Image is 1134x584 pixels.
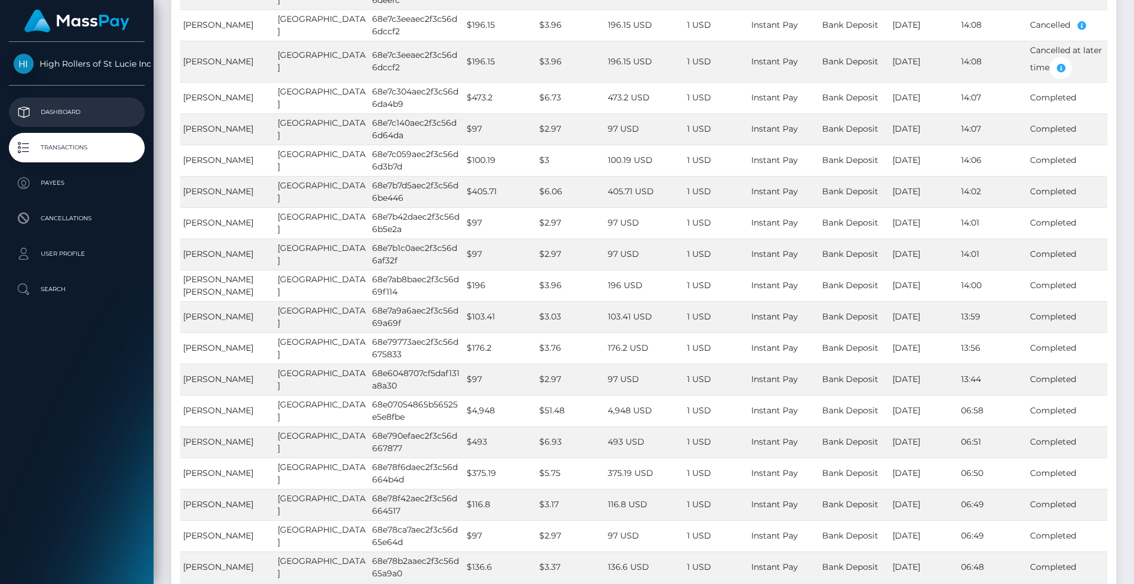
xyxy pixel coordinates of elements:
[369,520,464,552] td: 68e78ca7aec2f3c56d65e64d
[369,458,464,489] td: 68e78f6daec2f3c56d664b4d
[889,458,958,489] td: [DATE]
[684,9,748,41] td: 1 USD
[684,426,748,458] td: 1 USD
[751,436,798,447] span: Instant Pay
[464,176,536,207] td: $405.71
[819,426,889,458] td: Bank Deposit
[958,332,1027,364] td: 13:56
[889,113,958,145] td: [DATE]
[684,113,748,145] td: 1 USD
[14,174,140,192] p: Payees
[684,239,748,270] td: 1 USD
[536,395,605,426] td: $51.48
[751,562,798,572] span: Instant Pay
[958,82,1027,113] td: 14:07
[605,176,685,207] td: 405.71 USD
[819,458,889,489] td: Bank Deposit
[464,82,536,113] td: $473.2
[684,301,748,332] td: 1 USD
[1027,458,1107,489] td: Completed
[183,374,253,384] span: [PERSON_NAME]
[369,113,464,145] td: 68e7c140aec2f3c56d6d64da
[684,41,748,82] td: 1 USD
[819,301,889,332] td: Bank Deposit
[889,41,958,82] td: [DATE]
[958,395,1027,426] td: 06:58
[958,207,1027,239] td: 14:01
[183,274,253,297] span: [PERSON_NAME] [PERSON_NAME]
[819,270,889,301] td: Bank Deposit
[9,275,145,304] a: Search
[536,520,605,552] td: $2.97
[958,239,1027,270] td: 14:01
[9,168,145,198] a: Payees
[536,489,605,520] td: $3.17
[819,207,889,239] td: Bank Deposit
[464,207,536,239] td: $97
[1027,207,1107,239] td: Completed
[183,405,253,416] span: [PERSON_NAME]
[14,139,140,156] p: Transactions
[1027,364,1107,395] td: Completed
[275,176,369,207] td: [GEOGRAPHIC_DATA]
[536,82,605,113] td: $6.73
[751,530,798,541] span: Instant Pay
[536,301,605,332] td: $3.03
[183,92,253,103] span: [PERSON_NAME]
[958,41,1027,82] td: 14:08
[958,458,1027,489] td: 06:50
[275,458,369,489] td: [GEOGRAPHIC_DATA]
[369,301,464,332] td: 68e7a9a6aec2f3c56d69a69f
[605,145,685,176] td: 100.19 USD
[889,270,958,301] td: [DATE]
[536,207,605,239] td: $2.97
[183,342,253,353] span: [PERSON_NAME]
[275,113,369,145] td: [GEOGRAPHIC_DATA]
[958,9,1027,41] td: 14:08
[751,123,798,134] span: Instant Pay
[684,332,748,364] td: 1 USD
[819,552,889,583] td: Bank Deposit
[183,123,253,134] span: [PERSON_NAME]
[464,145,536,176] td: $100.19
[183,499,253,510] span: [PERSON_NAME]
[536,145,605,176] td: $3
[275,207,369,239] td: [GEOGRAPHIC_DATA]
[464,520,536,552] td: $97
[605,426,685,458] td: 493 USD
[275,82,369,113] td: [GEOGRAPHIC_DATA]
[183,249,253,259] span: [PERSON_NAME]
[14,54,34,74] img: High Rollers of St Lucie Inc
[684,176,748,207] td: 1 USD
[751,92,798,103] span: Instant Pay
[684,395,748,426] td: 1 USD
[464,458,536,489] td: $375.19
[605,458,685,489] td: 375.19 USD
[183,56,253,67] span: [PERSON_NAME]
[958,270,1027,301] td: 14:00
[751,280,798,291] span: Instant Pay
[958,145,1027,176] td: 14:06
[605,207,685,239] td: 97 USD
[1027,332,1107,364] td: Completed
[464,113,536,145] td: $97
[605,520,685,552] td: 97 USD
[819,489,889,520] td: Bank Deposit
[819,41,889,82] td: Bank Deposit
[751,186,798,197] span: Instant Pay
[684,458,748,489] td: 1 USD
[275,9,369,41] td: [GEOGRAPHIC_DATA]
[183,311,253,322] span: [PERSON_NAME]
[605,395,685,426] td: 4,948 USD
[275,426,369,458] td: [GEOGRAPHIC_DATA]
[369,489,464,520] td: 68e78f42aec2f3c56d664517
[14,210,140,227] p: Cancellations
[819,332,889,364] td: Bank Deposit
[369,41,464,82] td: 68e7c3eeaec2f3c56d6dccf2
[819,145,889,176] td: Bank Deposit
[889,364,958,395] td: [DATE]
[9,133,145,162] a: Transactions
[889,395,958,426] td: [DATE]
[536,426,605,458] td: $6.93
[464,552,536,583] td: $136.6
